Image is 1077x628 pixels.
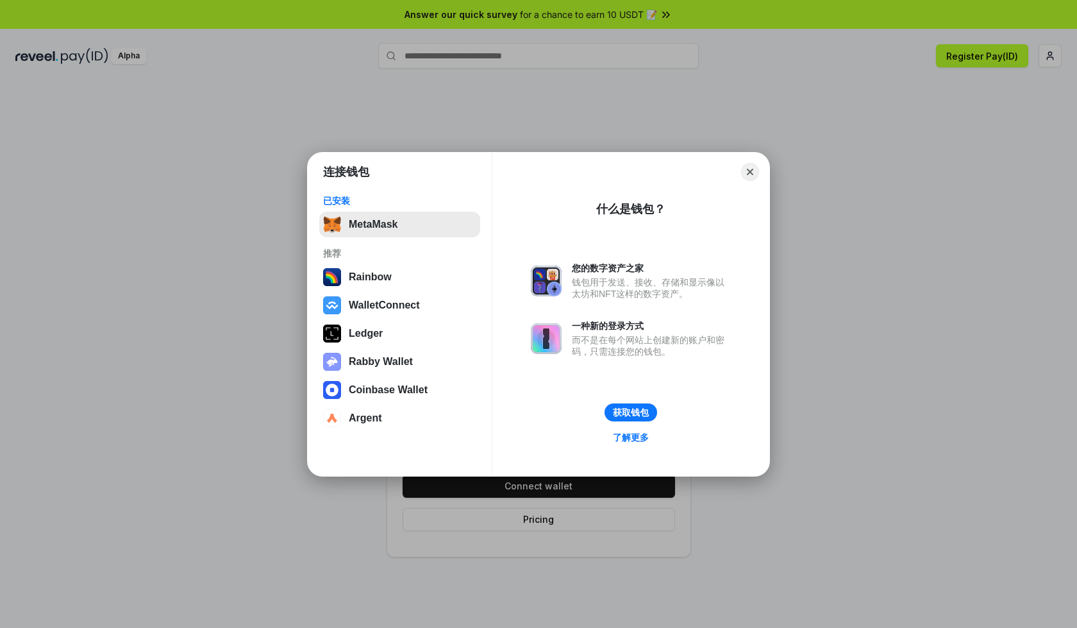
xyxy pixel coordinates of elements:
[349,384,428,396] div: Coinbase Wallet
[319,212,480,237] button: MetaMask
[323,216,341,233] img: svg+xml,%3Csvg%20fill%3D%22none%22%20height%3D%2233%22%20viewBox%3D%220%200%2035%2033%22%20width%...
[319,405,480,431] button: Argent
[349,271,392,283] div: Rainbow
[323,268,341,286] img: svg+xml,%3Csvg%20width%3D%22120%22%20height%3D%22120%22%20viewBox%3D%220%200%20120%20120%22%20fil...
[605,403,657,421] button: 获取钱包
[349,328,383,339] div: Ledger
[319,293,480,318] button: WalletConnect
[319,377,480,403] button: Coinbase Wallet
[572,276,731,300] div: 钱包用于发送、接收、存储和显示像以太坊和NFT这样的数字资产。
[349,219,397,230] div: MetaMask
[323,164,369,180] h1: 连接钱包
[531,266,562,296] img: svg+xml,%3Csvg%20xmlns%3D%22http%3A%2F%2Fwww.w3.org%2F2000%2Fsvg%22%20fill%3D%22none%22%20viewBox...
[319,264,480,290] button: Rainbow
[572,334,731,357] div: 而不是在每个网站上创建新的账户和密码，只需连接您的钱包。
[323,353,341,371] img: svg+xml,%3Csvg%20xmlns%3D%22http%3A%2F%2Fwww.w3.org%2F2000%2Fsvg%22%20fill%3D%22none%22%20viewBox...
[323,409,341,427] img: svg+xml,%3Csvg%20width%3D%2228%22%20height%3D%2228%22%20viewBox%3D%220%200%2028%2028%22%20fill%3D...
[613,407,649,418] div: 获取钱包
[349,356,413,368] div: Rabby Wallet
[323,195,476,207] div: 已安装
[605,429,656,446] a: 了解更多
[323,296,341,314] img: svg+xml,%3Csvg%20width%3D%2228%22%20height%3D%2228%22%20viewBox%3D%220%200%2028%2028%22%20fill%3D...
[319,321,480,346] button: Ledger
[323,381,341,399] img: svg+xml,%3Csvg%20width%3D%2228%22%20height%3D%2228%22%20viewBox%3D%220%200%2028%2028%22%20fill%3D...
[531,323,562,354] img: svg+xml,%3Csvg%20xmlns%3D%22http%3A%2F%2Fwww.w3.org%2F2000%2Fsvg%22%20fill%3D%22none%22%20viewBox...
[323,248,476,259] div: 推荐
[349,412,382,424] div: Argent
[741,163,759,181] button: Close
[596,201,665,217] div: 什么是钱包？
[349,300,420,311] div: WalletConnect
[572,262,731,274] div: 您的数字资产之家
[323,325,341,343] img: svg+xml,%3Csvg%20xmlns%3D%22http%3A%2F%2Fwww.w3.org%2F2000%2Fsvg%22%20width%3D%2228%22%20height%3...
[613,432,649,443] div: 了解更多
[319,349,480,375] button: Rabby Wallet
[572,320,731,332] div: 一种新的登录方式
